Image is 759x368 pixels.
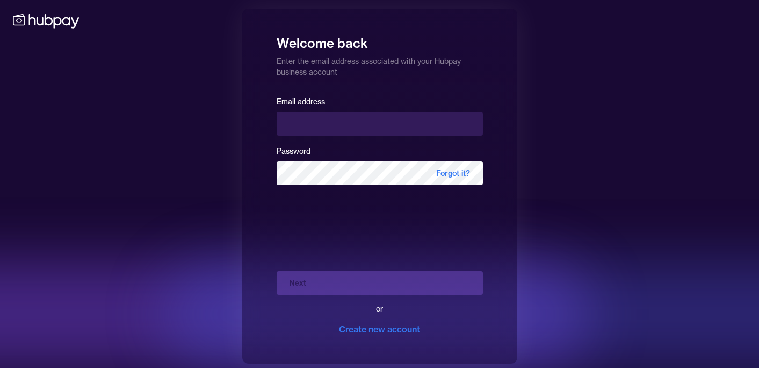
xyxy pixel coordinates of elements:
div: or [376,303,383,314]
h1: Welcome back [277,28,483,52]
div: Create new account [339,323,420,336]
label: Password [277,146,310,156]
span: Forgot it? [423,161,483,185]
p: Enter the email address associated with your Hubpay business account [277,52,483,77]
label: Email address [277,97,325,107]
